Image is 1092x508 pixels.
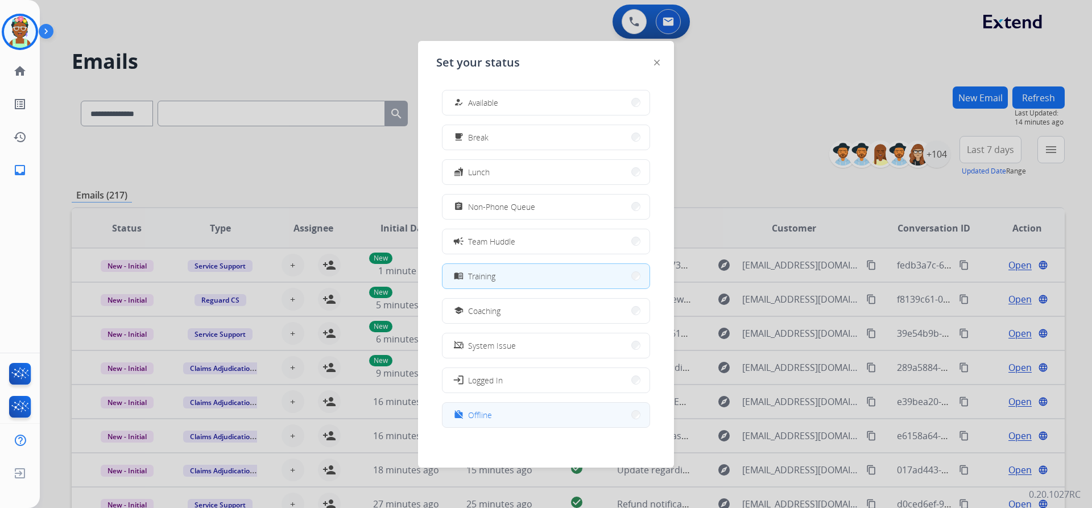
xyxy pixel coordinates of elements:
button: System Issue [442,333,650,358]
img: avatar [4,16,36,48]
span: System Issue [468,340,516,352]
button: Break [442,125,650,150]
mat-icon: list_alt [13,97,27,111]
span: Non-Phone Queue [468,201,535,213]
button: Coaching [442,299,650,323]
mat-icon: phonelink_off [454,341,464,350]
button: Offline [442,403,650,427]
span: Set your status [436,55,520,71]
span: Break [468,131,489,143]
button: Team Huddle [442,229,650,254]
span: Coaching [468,305,500,317]
button: Logged In [442,368,650,393]
mat-icon: login [453,374,464,386]
button: Available [442,90,650,115]
button: Non-Phone Queue [442,195,650,219]
span: Team Huddle [468,236,515,247]
p: 0.20.1027RC [1029,488,1081,501]
span: Logged In [468,374,503,386]
mat-icon: inbox [13,163,27,177]
mat-icon: work_off [454,410,464,420]
mat-icon: assignment [454,202,464,212]
button: Training [442,264,650,288]
mat-icon: home [13,64,27,78]
mat-icon: fastfood [454,167,464,177]
mat-icon: campaign [453,236,464,247]
img: close-button [654,60,660,65]
mat-icon: how_to_reg [454,98,464,108]
mat-icon: free_breakfast [454,133,464,142]
mat-icon: history [13,130,27,144]
mat-icon: menu_book [454,271,464,281]
span: Training [468,270,495,282]
span: Lunch [468,166,490,178]
mat-icon: school [454,306,464,316]
button: Lunch [442,160,650,184]
span: Offline [468,409,492,421]
span: Available [468,97,498,109]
